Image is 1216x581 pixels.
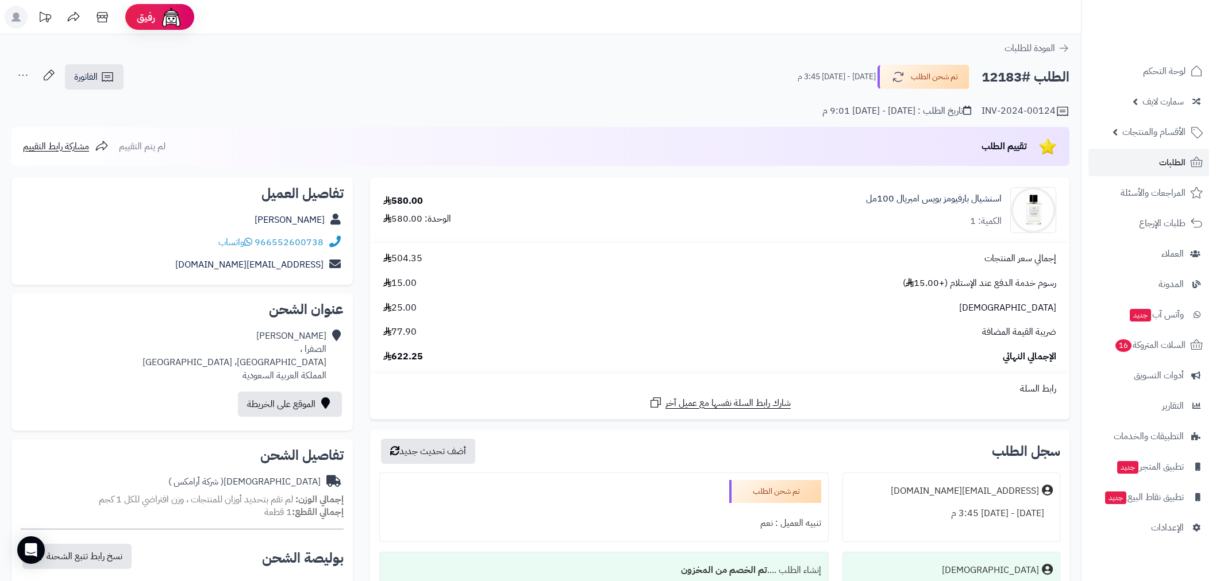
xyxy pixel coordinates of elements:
span: المدونة [1159,276,1184,292]
div: تنبيه العميل : نعم [387,512,821,534]
h2: عنوان الشحن [21,303,344,316]
div: [EMAIL_ADDRESS][DOMAIN_NAME] [891,485,1039,498]
span: تطبيق نقاط البيع [1104,489,1184,505]
span: العودة للطلبات [1005,41,1055,55]
span: مشاركة رابط التقييم [23,140,89,153]
h2: تفاصيل العميل [21,187,344,200]
span: تطبيق المتجر [1116,459,1184,475]
div: رابط السلة [375,382,1065,396]
span: التقارير [1162,398,1184,414]
span: تقييم الطلب [982,140,1027,153]
span: 622.25 [383,350,423,363]
div: 580.00 [383,195,423,208]
a: تطبيق المتجرجديد [1088,453,1209,481]
span: لوحة التحكم [1143,63,1186,79]
a: السلات المتروكة16 [1088,331,1209,359]
div: الكمية: 1 [970,215,1002,228]
a: وآتس آبجديد [1088,301,1209,328]
a: أدوات التسويق [1088,362,1209,389]
span: ( شركة أرامكس ) [168,475,224,489]
span: التطبيقات والخدمات [1114,428,1184,444]
a: [EMAIL_ADDRESS][DOMAIN_NAME] [175,258,324,272]
small: 1 قطعة [264,505,344,519]
span: رسوم خدمة الدفع عند الإستلام (+15.00 ) [903,277,1056,290]
a: [PERSON_NAME] [255,213,325,227]
img: logo-2.png [1138,9,1205,33]
span: ضريبة القيمة المضافة [982,326,1056,339]
span: الإجمالي النهائي [1003,350,1056,363]
a: طلبات الإرجاع [1088,210,1209,237]
span: 15.00 [383,277,417,290]
a: لوحة التحكم [1088,57,1209,85]
span: السلات المتروكة [1114,337,1186,353]
h2: بوليصة الشحن [262,551,344,565]
span: رفيق [137,10,155,24]
span: الفاتورة [74,70,98,84]
small: [DATE] - [DATE] 3:45 م [798,71,876,83]
span: أدوات التسويق [1134,367,1184,384]
button: أضف تحديث جديد [381,439,475,464]
span: الطلبات [1159,154,1186,171]
div: INV-2024-00124 [982,104,1069,118]
div: [DEMOGRAPHIC_DATA] [168,475,321,489]
span: المراجعات والأسئلة [1121,185,1186,201]
span: سمارت لايف [1142,94,1184,110]
span: شارك رابط السلة نفسها مع عميل آخر [665,397,791,410]
span: طلبات الإرجاع [1139,215,1186,231]
span: 25.00 [383,301,417,315]
span: الأقسام والمنتجات [1122,124,1186,140]
span: جديد [1117,461,1138,474]
a: 966552600738 [255,235,324,249]
a: التقارير [1088,392,1209,420]
span: العملاء [1161,246,1184,262]
button: تم شحن الطلب [878,65,969,89]
h2: الطلب #12183 [982,65,1069,89]
a: المراجعات والأسئلة [1088,179,1209,207]
div: تم شحن الطلب [729,480,821,503]
span: وآتس آب [1129,307,1184,323]
span: 16 [1115,339,1132,352]
a: تطبيق نقاط البيعجديد [1088,483,1209,511]
a: التطبيقات والخدمات [1088,423,1209,450]
a: تحديثات المنصة [30,6,59,32]
button: نسخ رابط تتبع الشحنة [22,544,132,569]
a: اسنشيال بارفيومز بويس امبريال 100مل [866,192,1002,206]
a: العودة للطلبات [1005,41,1069,55]
span: جديد [1105,491,1126,504]
a: واتساب [218,235,252,249]
div: Open Intercom Messenger [17,536,45,564]
span: لم يتم التقييم [119,140,166,153]
span: إجمالي سعر المنتجات [984,252,1056,265]
a: الطلبات [1088,149,1209,176]
div: تاريخ الطلب : [DATE] - [DATE] 9:01 م [822,104,971,118]
a: الفاتورة [65,64,124,90]
span: [DEMOGRAPHIC_DATA] [959,301,1056,315]
h2: تفاصيل الشحن [21,448,344,462]
div: الوحدة: 580.00 [383,212,451,226]
span: الإعدادات [1151,520,1184,536]
span: لم تقم بتحديد أوزان للمنتجات ، وزن افتراضي للكل 1 كجم [99,493,293,506]
h3: سجل الطلب [992,444,1060,458]
span: نسخ رابط تتبع الشحنة [47,549,122,563]
img: 1681328489-c72c4b_8dc5cd0d833649bfb74e2b435726834a~mv2-90x90.png [1011,187,1056,233]
span: 504.35 [383,252,422,265]
img: ai-face.png [160,6,183,29]
a: الموقع على الخريطة [238,392,342,417]
span: جديد [1130,309,1151,322]
div: [DEMOGRAPHIC_DATA] [942,564,1039,577]
b: تم الخصم من المخزون [681,563,767,577]
span: 77.90 [383,326,417,339]
div: [DATE] - [DATE] 3:45 م [850,502,1053,525]
strong: إجمالي الوزن: [295,493,344,506]
a: مشاركة رابط التقييم [23,140,109,153]
a: العملاء [1088,240,1209,268]
a: شارك رابط السلة نفسها مع عميل آخر [649,396,791,410]
a: المدونة [1088,270,1209,298]
div: [PERSON_NAME] الصفرا ، [GEOGRAPHIC_DATA]، [GEOGRAPHIC_DATA] المملكة العربية السعودية [143,330,326,382]
a: الإعدادات [1088,514,1209,541]
strong: إجمالي القطع: [292,505,344,519]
